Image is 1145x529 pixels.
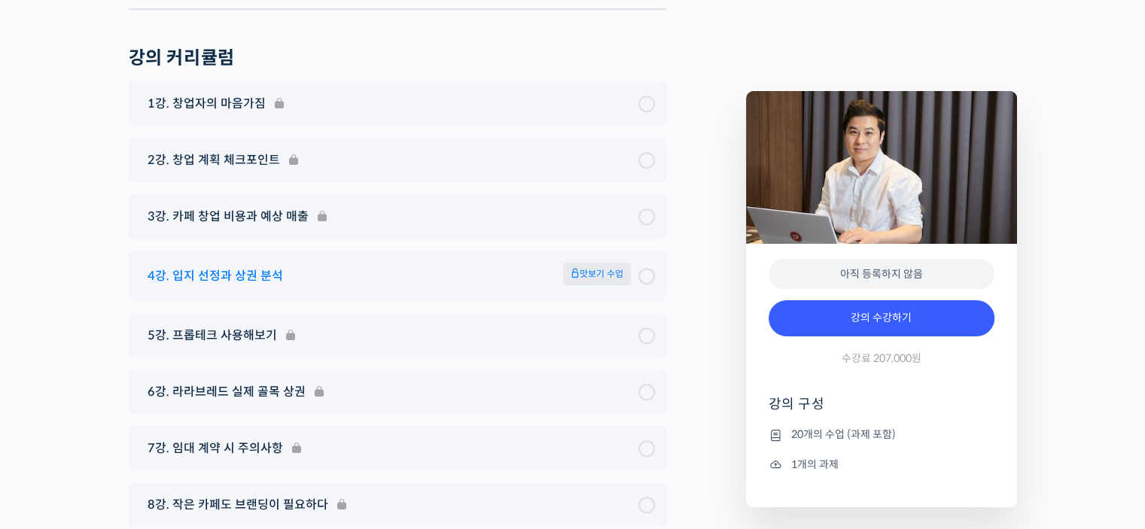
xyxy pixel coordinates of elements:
[138,427,156,439] span: 대화
[5,404,99,442] a: 홈
[47,427,56,439] span: 홈
[129,47,235,69] h2: 강의 커리큘럼
[769,455,994,473] li: 1개의 과제
[140,263,655,289] a: 4강. 입지 선정과 상권 분석 맛보기 수업
[769,259,994,290] div: 아직 등록하지 않음
[842,351,921,366] span: 수강료 207,000원
[194,404,289,442] a: 설정
[563,263,631,285] span: 맛보기 수업
[99,404,194,442] a: 대화
[769,300,994,336] a: 강의 수강하기
[148,266,283,286] span: 4강. 입지 선정과 상권 분석
[769,395,994,425] h4: 강의 구성
[769,426,994,444] li: 20개의 수업 (과제 포함)
[233,427,251,439] span: 설정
